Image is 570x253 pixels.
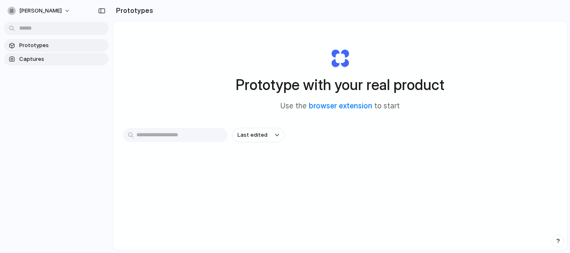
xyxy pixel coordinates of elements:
a: Prototypes [4,39,108,52]
span: Prototypes [19,41,105,50]
a: browser extension [309,102,372,110]
a: Captures [4,53,108,65]
button: Last edited [232,128,284,142]
span: Use the to start [280,101,400,112]
span: Last edited [237,131,267,139]
span: [PERSON_NAME] [19,7,62,15]
button: [PERSON_NAME] [4,4,75,18]
h2: Prototypes [113,5,153,15]
h1: Prototype with your real product [236,74,444,96]
span: Captures [19,55,105,63]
